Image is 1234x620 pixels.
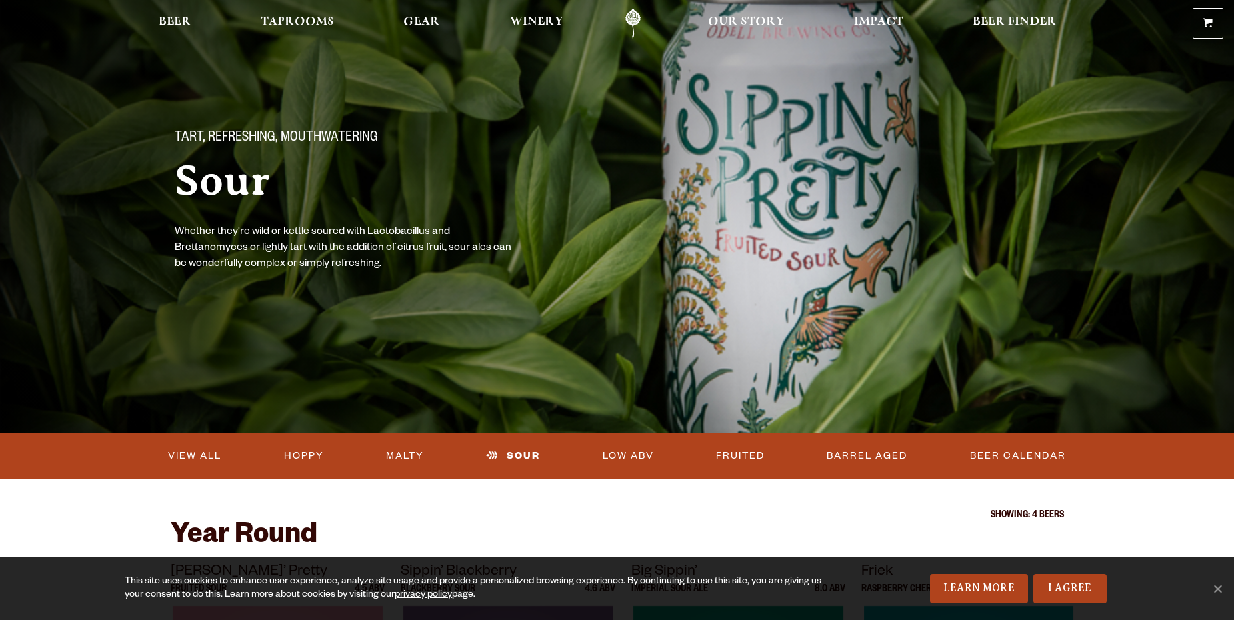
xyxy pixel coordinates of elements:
[964,9,1065,39] a: Beer Finder
[159,17,191,27] span: Beer
[279,441,329,471] a: Hoppy
[175,130,378,147] span: Tart, Refreshing, Mouthwatering
[395,9,449,39] a: Gear
[510,17,563,27] span: Winery
[965,441,1071,471] a: Beer Calendar
[930,574,1028,603] a: Learn More
[699,9,793,39] a: Our Story
[1033,574,1107,603] a: I Agree
[711,441,770,471] a: Fruited
[501,9,572,39] a: Winery
[125,575,825,602] div: This site uses cookies to enhance user experience, analyze site usage and provide a personalized ...
[854,17,903,27] span: Impact
[171,511,1064,521] p: Showing: 4 Beers
[708,17,785,27] span: Our Story
[821,441,913,471] a: Barrel Aged
[597,441,659,471] a: Low ABV
[150,9,200,39] a: Beer
[1211,582,1224,595] span: No
[171,521,1064,553] h2: Year Round
[175,158,591,203] h1: Sour
[163,441,227,471] a: View All
[252,9,343,39] a: Taprooms
[395,590,452,601] a: privacy policy
[973,17,1057,27] span: Beer Finder
[381,441,429,471] a: Malty
[175,225,516,273] p: Whether they're wild or kettle soured with Lactobacillus and Brettanomyces or lightly tart with t...
[845,9,912,39] a: Impact
[403,17,440,27] span: Gear
[481,441,545,471] a: Sour
[608,9,658,39] a: Odell Home
[261,17,334,27] span: Taprooms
